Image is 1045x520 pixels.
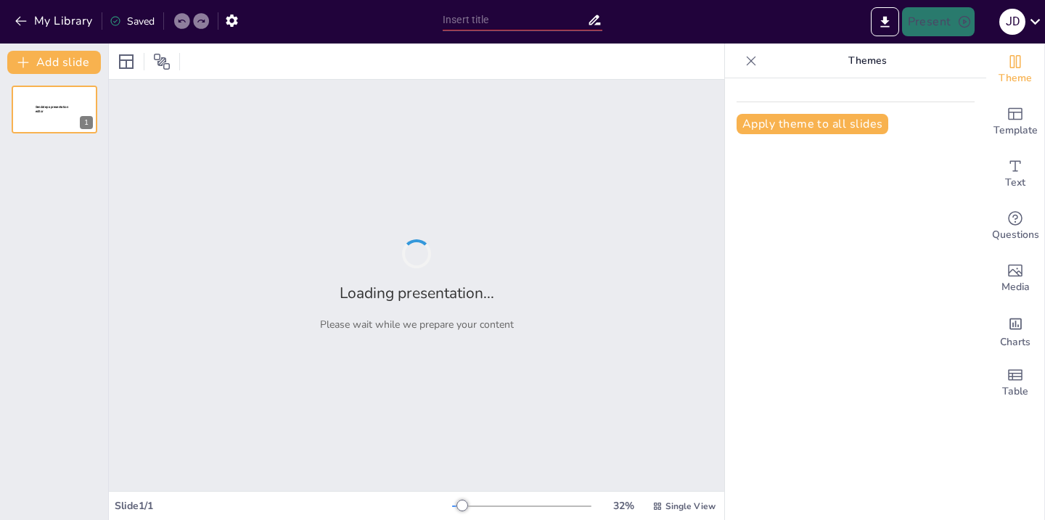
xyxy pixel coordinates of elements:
span: Text [1005,175,1025,191]
div: Add ready made slides [986,96,1044,148]
div: Add charts and graphs [986,305,1044,357]
button: Present [902,7,975,36]
div: Get real-time input from your audience [986,200,1044,252]
button: My Library [11,9,99,33]
span: Position [153,53,171,70]
div: Add images, graphics, shapes or video [986,252,1044,305]
p: Themes [763,44,972,78]
input: Insert title [443,9,587,30]
span: Questions [992,227,1039,243]
div: 1 [80,116,93,129]
div: J D [999,9,1025,35]
div: Saved [110,15,155,28]
h2: Loading presentation... [340,283,494,303]
button: Apply theme to all slides [737,114,888,134]
span: Single View [665,500,716,512]
div: Change the overall theme [986,44,1044,96]
div: 1 [12,86,97,133]
div: Add text boxes [986,148,1044,200]
p: Please wait while we prepare your content [320,318,514,331]
div: Add a table [986,357,1044,409]
span: Template [993,123,1038,139]
div: 32 % [606,499,641,513]
button: Export to PowerPoint [871,7,899,36]
span: Media [1001,279,1030,295]
div: Layout [115,50,138,73]
span: Theme [999,70,1032,86]
button: Add slide [7,51,101,74]
span: Table [1002,384,1028,400]
span: Charts [1000,334,1030,350]
span: Sendsteps presentation editor [36,105,68,113]
button: J D [999,7,1025,36]
div: Slide 1 / 1 [115,499,452,513]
